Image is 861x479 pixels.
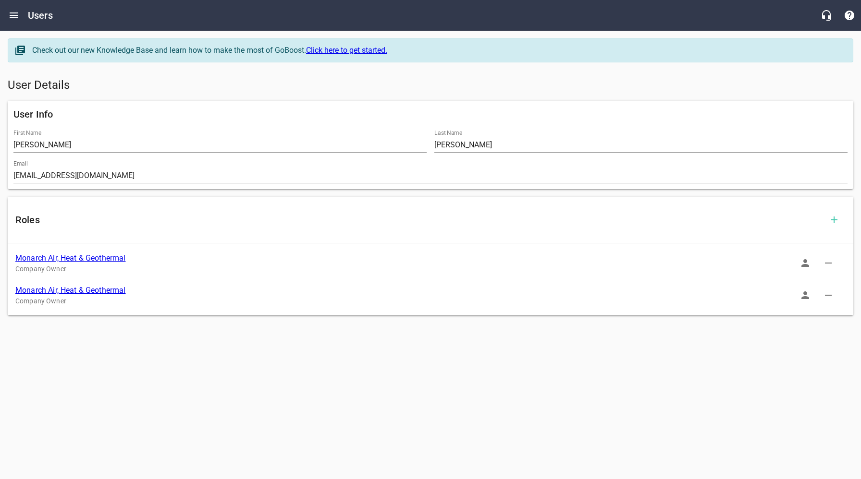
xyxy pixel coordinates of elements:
[434,130,462,136] label: Last Name
[32,45,843,56] div: Check out our new Knowledge Base and learn how to make the most of GoBoost.
[28,8,53,23] h6: Users
[815,4,838,27] button: Live Chat
[8,78,853,93] h5: User Details
[13,161,28,167] label: Email
[13,130,41,136] label: First Name
[794,284,817,307] button: Sign In as Role
[2,4,25,27] button: Open drawer
[306,46,387,55] a: Click here to get started.
[817,284,840,307] button: Delete Role
[13,107,848,122] h6: User Info
[15,264,830,274] p: Company Owner
[15,253,126,263] a: Monarch Air, Heat & Geothermal
[817,251,840,275] button: Delete Role
[794,251,817,275] button: Sign In as Role
[15,212,823,228] h6: Roles
[15,296,830,306] p: Company Owner
[15,286,126,295] a: Monarch Air, Heat & Geothermal
[838,4,861,27] button: Support Portal
[823,208,846,231] button: Add Role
